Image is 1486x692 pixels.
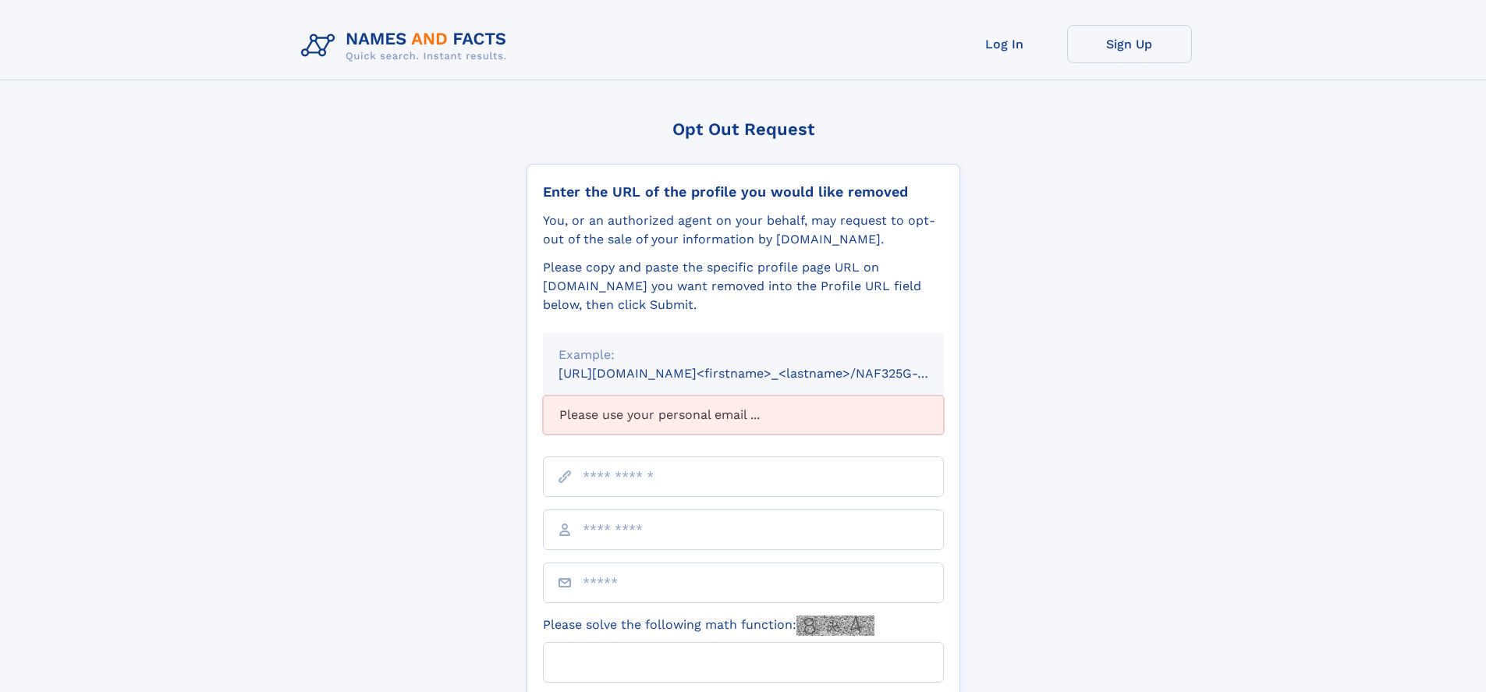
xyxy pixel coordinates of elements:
div: Please copy and paste the specific profile page URL on [DOMAIN_NAME] you want removed into the Pr... [543,258,944,314]
div: Opt Out Request [527,119,960,139]
div: Please use your personal email ... [543,396,944,435]
a: Log In [942,25,1067,63]
img: Logo Names and Facts [295,25,520,67]
div: Enter the URL of the profile you would like removed [543,183,944,201]
small: [URL][DOMAIN_NAME]<firstname>_<lastname>/NAF325G-xxxxxxxx [559,366,974,381]
a: Sign Up [1067,25,1192,63]
div: You, or an authorized agent on your behalf, may request to opt-out of the sale of your informatio... [543,211,944,249]
label: Please solve the following math function: [543,616,874,636]
div: Example: [559,346,928,364]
